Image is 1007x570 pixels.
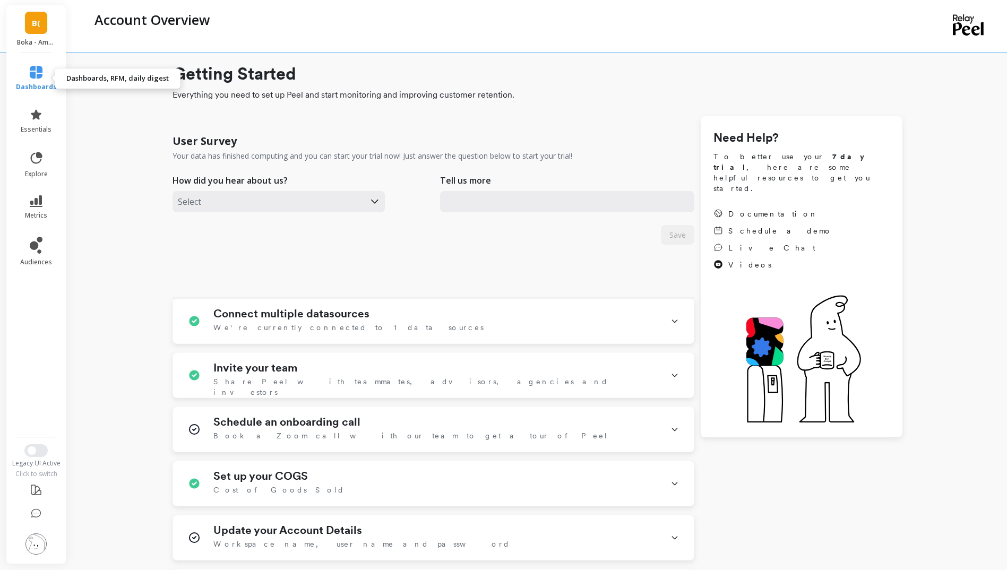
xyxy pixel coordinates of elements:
span: B( [32,17,40,29]
p: How did you hear about us? [173,174,288,187]
div: Legacy UI Active [5,459,67,468]
h1: Connect multiple datasources [213,307,369,320]
p: Boka - Amazon (Essor) [17,38,56,47]
span: explore [25,170,48,178]
p: Tell us more [440,174,491,187]
p: Your data has finished computing and you can start your trial now! Just answer the question below... [173,151,572,161]
span: Book a Zoom call with our team to get a tour of Peel [213,430,608,441]
span: Cost of Goods Sold [213,485,345,495]
p: Account Overview [94,11,210,29]
img: profile picture [25,533,47,555]
strong: 7 day trial [713,152,873,171]
span: audiences [20,258,52,266]
span: dashboards [16,83,57,91]
h1: Need Help? [713,129,890,147]
span: We're currently connected to 1 data sources [213,322,484,333]
button: Switch to New UI [24,444,48,457]
span: Live Chat [728,243,815,253]
div: Click to switch [5,470,67,478]
span: Documentation [728,209,819,219]
a: Documentation [713,209,832,219]
h1: Set up your COGS [213,470,308,482]
h1: Schedule an onboarding call [213,416,360,428]
h1: User Survey [173,134,237,149]
span: metrics [25,211,47,220]
span: Videos [728,260,771,270]
span: Schedule a demo [728,226,832,236]
span: Everything you need to set up Peel and start monitoring and improving customer retention. [173,89,902,101]
a: Videos [713,260,832,270]
span: Share Peel with teammates, advisors, agencies and investors [213,376,658,398]
a: Schedule a demo [713,226,832,236]
h1: Update your Account Details [213,524,362,537]
span: To better use your , here are some helpful resources to get you started. [713,151,890,194]
h1: Getting Started [173,61,902,87]
span: essentials [21,125,51,134]
h1: Invite your team [213,361,297,374]
span: Workspace name, user name and password [213,539,510,549]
